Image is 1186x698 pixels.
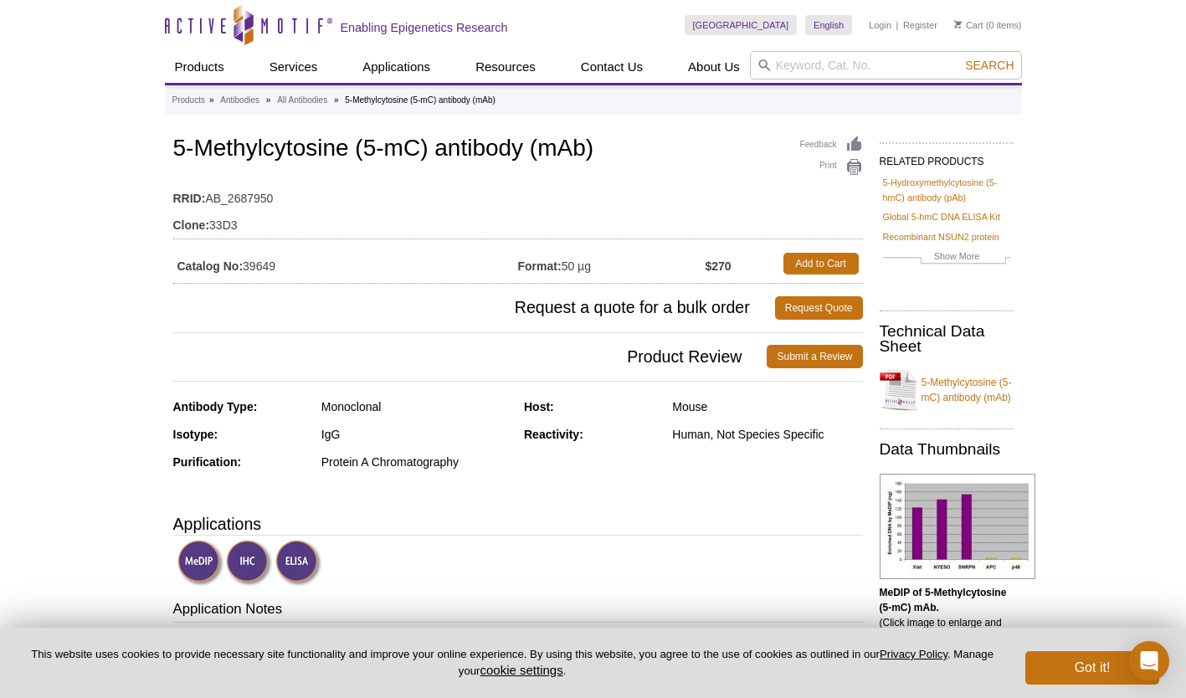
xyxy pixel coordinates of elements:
a: About Us [678,51,750,83]
button: cookie settings [480,663,562,677]
a: Products [165,51,234,83]
a: Cart [954,19,983,31]
h3: Application Notes [173,599,863,623]
strong: Purification: [173,455,242,469]
h2: Data Thumbnails [880,442,1014,457]
div: IgG [321,427,511,442]
li: | [896,15,899,35]
a: Show More [883,249,1010,268]
span: Request a quote for a bulk order [173,296,775,320]
strong: Clone: [173,218,210,233]
b: MeDIP of 5-Methylcytosine (5-mC) mAb. [880,587,1007,613]
a: 5-Methylcytosine (5-mC) antibody (mAb) [880,365,1014,415]
img: Methyl-DNA Immunoprecipitation Validated [177,540,223,586]
span: Search [965,59,1014,72]
h1: 5-Methylcytosine (5-mC) antibody (mAb) [173,136,863,164]
strong: Isotype: [173,428,218,441]
li: » [266,95,271,105]
img: Enzyme-linked Immunosorbent Assay Validated [275,540,321,586]
h3: Applications [173,511,863,536]
img: Immunohistochemistry Validated [226,540,272,586]
td: 33D3 [173,208,863,234]
a: Services [259,51,328,83]
button: Got it! [1025,651,1159,685]
strong: Host: [524,400,554,413]
strong: Antibody Type: [173,400,258,413]
a: Global 5-hmC DNA ELISA Kit [883,209,1000,224]
strong: Format: [518,259,562,274]
a: Recombinant NSUN2 protein [883,229,999,244]
button: Search [960,58,1019,73]
div: Monoclonal [321,399,511,414]
span: Product Review [173,345,768,368]
a: Add to Cart [783,253,859,275]
a: English [805,15,852,35]
strong: $270 [705,259,731,274]
a: All Antibodies [277,93,327,108]
li: 5-Methylcytosine (5-mC) antibody (mAb) [345,95,495,105]
a: Print [800,158,863,177]
a: Request Quote [775,296,863,320]
li: » [209,95,214,105]
p: This website uses cookies to provide necessary site functionality and improve your online experie... [27,647,998,679]
strong: Reactivity: [524,428,583,441]
a: Contact Us [571,51,653,83]
p: (Click image to enlarge and see details.) [880,585,1014,645]
img: 5-Methylcytosine (5-mC) antibody (mAb) tested by MeDIP analysis. [880,474,1035,579]
div: Protein A Chromatography [321,454,511,470]
h2: RELATED PRODUCTS [880,142,1014,172]
a: Submit a Review [767,345,862,368]
img: Your Cart [954,20,962,28]
a: Resources [465,51,546,83]
a: Antibodies [220,93,259,108]
div: Mouse [672,399,862,414]
strong: Catalog No: [177,259,244,274]
strong: RRID: [173,191,206,206]
li: (0 items) [954,15,1022,35]
input: Keyword, Cat. No. [750,51,1022,80]
td: AB_2687950 [173,181,863,208]
a: Products [172,93,205,108]
a: Applications [352,51,440,83]
a: [GEOGRAPHIC_DATA] [685,15,798,35]
a: 5-Hydroxymethylcytosine (5-hmC) antibody (pAb) [883,175,1010,205]
a: Login [869,19,891,31]
td: 39649 [173,249,518,279]
div: Human, Not Species Specific [672,427,862,442]
div: Open Intercom Messenger [1129,641,1169,681]
td: 50 µg [518,249,706,279]
li: » [334,95,339,105]
a: Register [903,19,937,31]
a: Feedback [800,136,863,154]
h2: Enabling Epigenetics Research [341,20,508,35]
a: Privacy Policy [880,648,947,660]
h2: Technical Data Sheet [880,324,1014,354]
